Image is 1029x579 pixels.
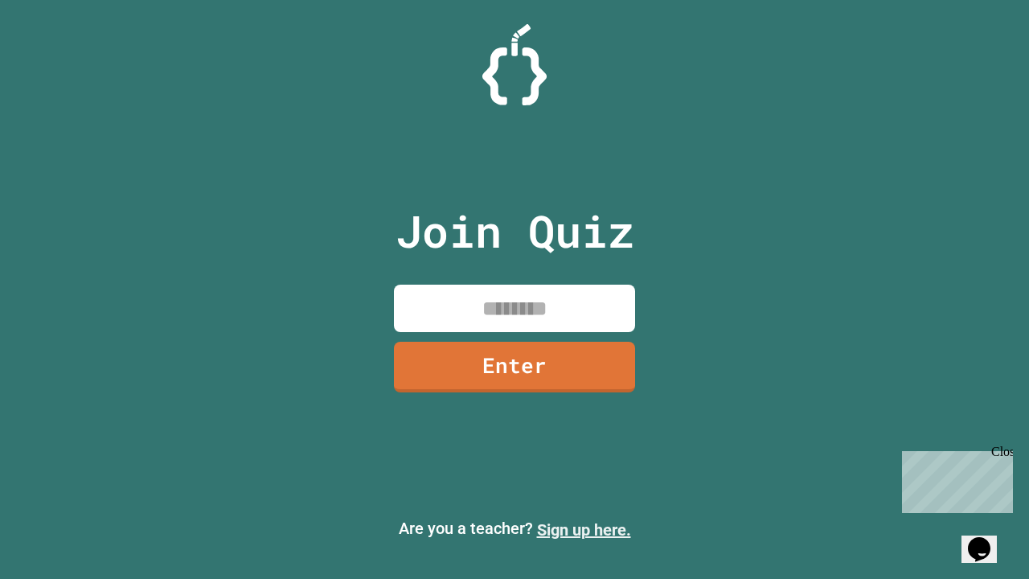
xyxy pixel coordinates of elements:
iframe: chat widget [961,515,1013,563]
a: Sign up here. [537,520,631,540]
img: Logo.svg [482,24,547,105]
iframe: chat widget [896,445,1013,513]
p: Are you a teacher? [13,516,1016,542]
p: Join Quiz [396,198,634,265]
div: Chat with us now!Close [6,6,111,102]
a: Enter [394,342,635,392]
